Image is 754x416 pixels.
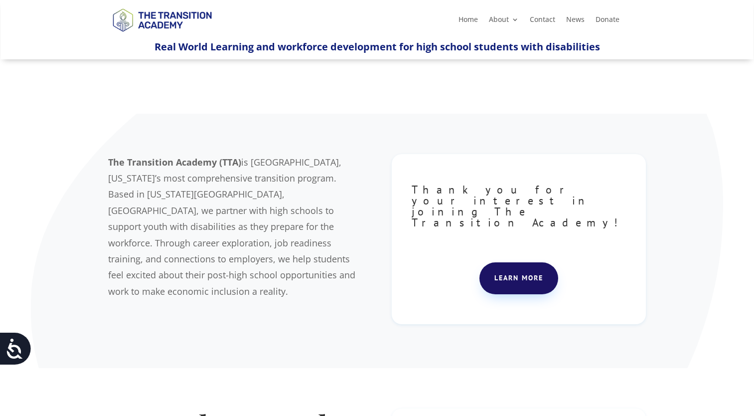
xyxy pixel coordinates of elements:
[458,16,478,27] a: Home
[108,30,216,39] a: Logo-Noticias
[154,40,600,53] span: Real World Learning and workforce development for high school students with disabilities
[489,16,519,27] a: About
[596,16,619,27] a: Donate
[412,183,625,229] span: Thank you for your interest in joining The Transition Academy!
[530,16,555,27] a: Contact
[479,262,558,294] a: Learn more
[108,156,355,297] span: is [GEOGRAPHIC_DATA], [US_STATE]’s most comprehensive transition program. Based in [US_STATE][GEO...
[566,16,585,27] a: News
[108,2,216,37] img: TTA Brand_TTA Primary Logo_Horizontal_Light BG
[108,156,241,168] b: The Transition Academy (TTA)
